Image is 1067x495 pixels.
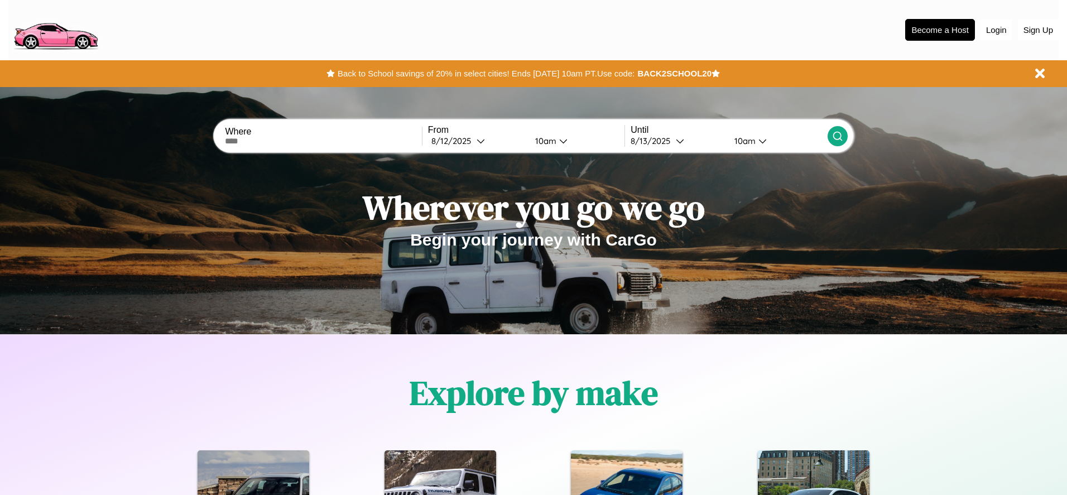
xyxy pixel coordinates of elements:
button: Login [981,20,1012,40]
label: Until [631,125,827,135]
button: Sign Up [1018,20,1059,40]
h1: Explore by make [410,370,658,416]
button: 8/12/2025 [428,135,526,147]
b: BACK2SCHOOL20 [637,69,712,78]
label: Where [225,127,421,137]
div: 8 / 13 / 2025 [631,136,676,146]
div: 10am [729,136,758,146]
div: 10am [530,136,559,146]
button: 10am [725,135,827,147]
label: From [428,125,624,135]
img: logo [8,6,103,52]
button: Back to School savings of 20% in select cities! Ends [DATE] 10am PT.Use code: [335,66,637,81]
button: Become a Host [905,19,975,41]
div: 8 / 12 / 2025 [431,136,477,146]
button: 10am [526,135,624,147]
